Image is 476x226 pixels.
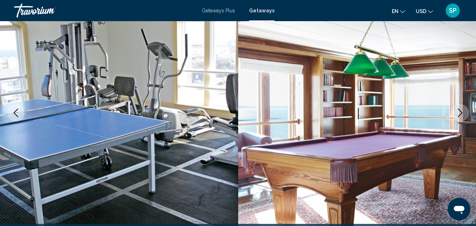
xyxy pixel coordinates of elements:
button: Change currency [416,6,433,16]
button: Previous image [7,104,25,122]
span: en [392,8,398,14]
iframe: Button to launch messaging window [448,198,470,220]
button: Change language [392,6,405,16]
a: Getaways [249,8,274,13]
button: User Menu [444,3,462,18]
a: Getaways Plus [202,8,235,13]
a: Travorium [14,4,195,18]
span: USD [416,8,426,14]
span: SP [449,7,457,14]
button: Next image [451,104,469,122]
